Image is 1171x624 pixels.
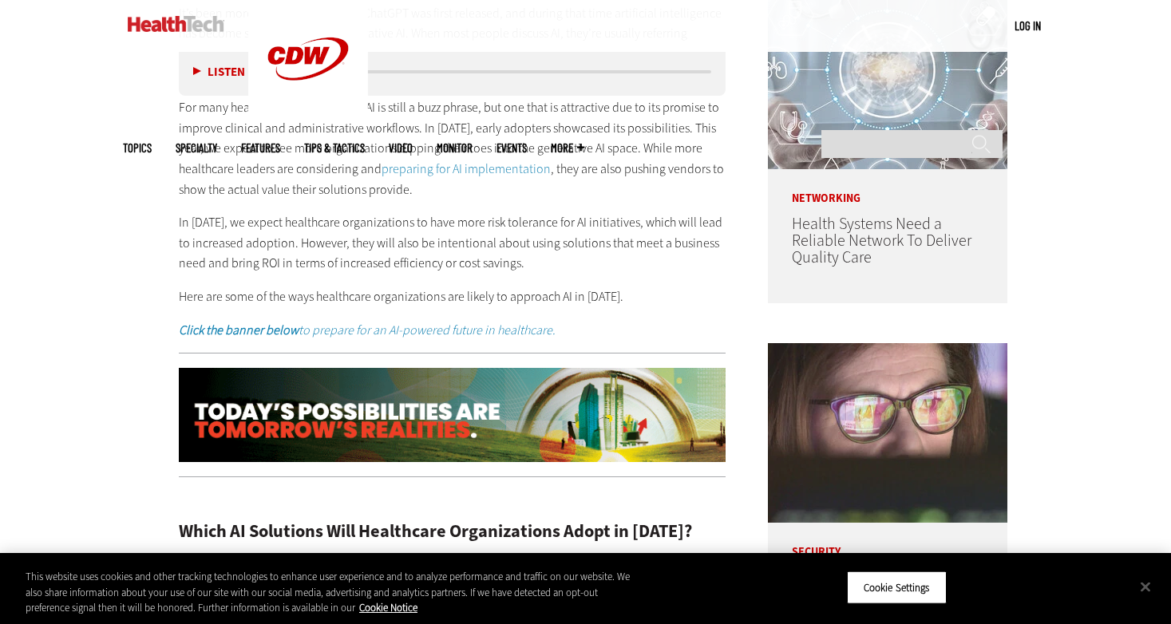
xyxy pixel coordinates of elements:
[179,322,556,338] a: Click the banner belowto prepare for an AI-powered future in healthcare.
[304,142,365,154] a: Tips & Tactics
[389,142,413,154] a: Video
[496,142,527,154] a: Events
[128,16,224,32] img: Home
[847,571,947,604] button: Cookie Settings
[248,105,368,122] a: CDW
[768,343,1007,523] img: woman wearing glasses looking at healthcare data on screen
[179,286,726,307] p: Here are some of the ways healthcare organizations are likely to approach AI in [DATE].
[179,368,726,462] img: xs_infrasturcturemod_animated_q324_learn_desktop
[437,142,473,154] a: MonITor
[179,212,726,274] p: In [DATE], we expect healthcare organizations to have more risk tolerance for AI initiatives, whi...
[1015,18,1041,34] div: User menu
[179,322,299,338] strong: Click the banner below
[768,523,1007,558] p: Security
[359,601,417,614] a: More information about your privacy
[768,169,1007,204] p: Networking
[792,213,971,268] a: Health Systems Need a Reliable Network To Deliver Quality Care
[1015,18,1041,33] a: Log in
[176,142,217,154] span: Specialty
[179,523,726,540] h2: Which AI Solutions Will Healthcare Organizations Adopt in [DATE]?
[123,142,152,154] span: Topics
[551,142,584,154] span: More
[1128,569,1163,604] button: Close
[26,569,644,616] div: This website uses cookies and other tracking technologies to enhance user experience and to analy...
[241,142,280,154] a: Features
[179,322,556,338] em: to prepare for an AI-powered future in healthcare.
